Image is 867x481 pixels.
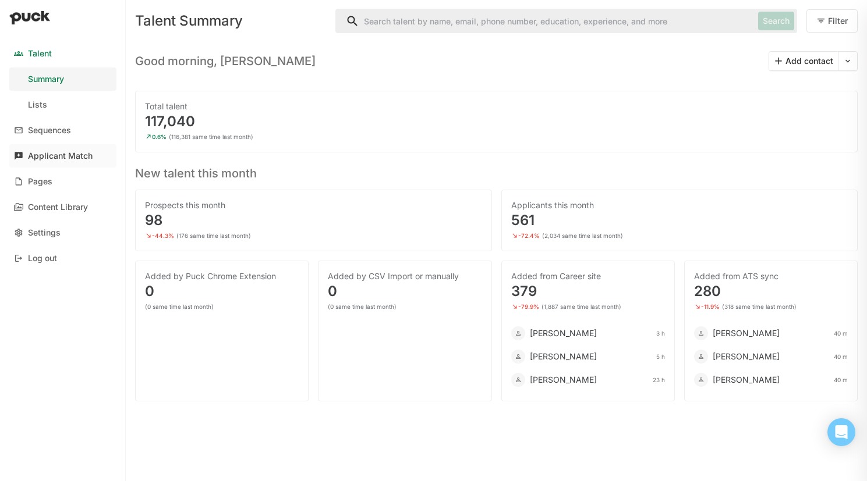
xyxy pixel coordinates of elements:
[656,330,665,337] div: 3 h
[542,232,623,239] div: (2,034 same time last month)
[701,303,720,310] div: -11.9%
[28,49,52,59] div: Talent
[9,93,116,116] a: Lists
[145,199,482,211] div: Prospects this month
[145,115,848,129] div: 117,040
[169,133,253,140] div: (116,381 same time last month)
[530,374,597,386] div: [PERSON_NAME]
[713,374,780,386] div: [PERSON_NAME]
[135,14,326,28] div: Talent Summary
[28,177,52,187] div: Pages
[834,353,848,360] div: 40 m
[511,199,848,211] div: Applicants this month
[530,327,597,339] div: [PERSON_NAME]
[9,42,116,65] a: Talent
[806,9,858,33] button: Filter
[145,284,299,298] div: 0
[9,221,116,244] a: Settings
[511,270,665,282] div: Added from Career site
[145,101,848,112] div: Total talent
[9,144,116,168] a: Applicant Match
[518,232,540,239] div: -72.4%
[28,202,88,212] div: Content Library
[145,270,299,282] div: Added by Puck Chrome Extension
[694,270,848,282] div: Added from ATS sync
[328,303,397,310] div: (0 same time last month)
[834,330,848,337] div: 40 m
[28,151,93,161] div: Applicant Match
[713,327,780,339] div: [PERSON_NAME]
[656,353,665,360] div: 5 h
[135,162,858,180] h3: New talent this month
[9,67,116,91] a: Summary
[145,213,482,227] div: 98
[152,133,167,140] div: 0.6%
[530,351,597,362] div: [PERSON_NAME]
[834,376,848,383] div: 40 m
[713,351,780,362] div: [PERSON_NAME]
[9,170,116,193] a: Pages
[827,418,855,446] div: Open Intercom Messenger
[328,284,482,298] div: 0
[694,284,848,298] div: 280
[28,100,47,110] div: Lists
[518,303,539,310] div: -79.9%
[28,254,57,263] div: Log out
[28,228,61,238] div: Settings
[511,284,665,298] div: 379
[135,54,316,68] h3: Good morning, [PERSON_NAME]
[145,303,214,310] div: (0 same time last month)
[511,213,848,227] div: 561
[336,9,753,33] input: Search
[9,195,116,219] a: Content Library
[152,232,174,239] div: -44.3%
[9,119,116,142] a: Sequences
[722,303,797,310] div: (318 same time last month)
[542,303,621,310] div: (1,887 same time last month)
[176,232,251,239] div: (176 same time last month)
[653,376,665,383] div: 23 h
[28,126,71,136] div: Sequences
[769,52,838,70] button: Add contact
[328,270,482,282] div: Added by CSV Import or manually
[28,74,64,84] div: Summary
